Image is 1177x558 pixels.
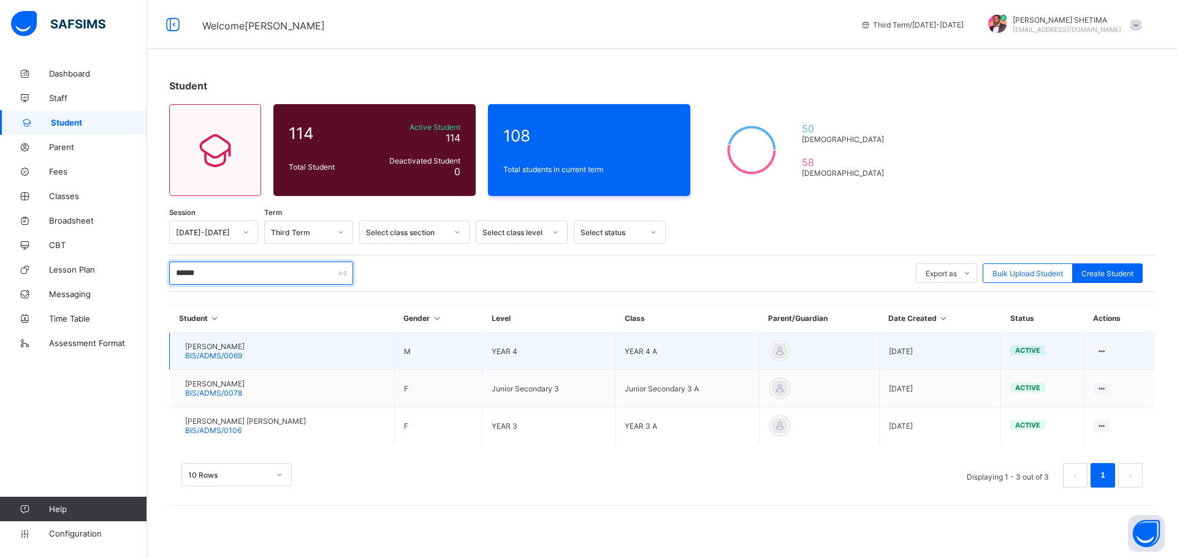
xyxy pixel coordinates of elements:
button: next page [1118,463,1143,488]
button: Open asap [1128,515,1165,552]
td: YEAR 4 A [615,333,759,370]
th: Student [170,304,395,333]
div: MAHMUDSHETIMA [976,15,1148,35]
td: Junior Secondary 3 [482,370,615,407]
span: [EMAIL_ADDRESS][DOMAIN_NAME] [1013,26,1121,33]
span: active [1015,383,1040,392]
span: active [1015,346,1040,355]
span: Assessment Format [49,338,147,348]
div: Select status [581,228,643,237]
td: [DATE] [879,333,1001,370]
i: Sort in Ascending Order [939,314,949,323]
span: [PERSON_NAME] [PERSON_NAME] [185,417,306,426]
span: session/term information [861,20,964,29]
td: F [394,407,482,445]
button: prev page [1063,463,1087,488]
span: CBT [49,240,147,250]
a: 1 [1097,467,1108,483]
span: Parent [49,142,147,152]
th: Level [482,304,615,333]
span: [DEMOGRAPHIC_DATA] [802,135,889,144]
td: M [394,333,482,370]
div: Select class level [482,228,545,237]
span: Welcome [PERSON_NAME] [202,20,325,32]
span: 114 [289,124,367,143]
span: Broadsheet [49,216,147,225]
div: Total Student [286,159,370,175]
span: BIS/ADMS/0106 [185,426,242,435]
th: Class [615,304,759,333]
span: [PERSON_NAME] [185,379,245,388]
th: Date Created [879,304,1001,333]
td: [DATE] [879,407,1001,445]
span: 0 [454,165,460,178]
td: F [394,370,482,407]
div: 10 Rows [188,470,269,480]
th: Gender [394,304,482,333]
span: active [1015,421,1040,429]
span: Deactivated Student [373,156,460,165]
span: Time Table [49,314,147,323]
li: Displaying 1 - 3 out of 3 [958,463,1058,488]
div: Third Term [271,228,330,237]
span: [PERSON_NAME] SHETIMA [1013,15,1121,25]
span: 108 [503,126,675,145]
div: [DATE]-[DATE] [176,228,235,237]
span: Student [169,80,207,92]
span: Messaging [49,289,147,299]
span: 58 [802,156,889,168]
span: Student [51,118,147,127]
span: Total students in current term [503,165,675,174]
span: Bulk Upload Student [992,269,1063,278]
span: Fees [49,167,147,176]
th: Actions [1084,304,1155,333]
td: YEAR 3 [482,407,615,445]
span: [PERSON_NAME] [185,342,245,351]
li: 1 [1091,463,1115,488]
span: Create Student [1081,269,1133,278]
li: 上一页 [1063,463,1087,488]
span: Staff [49,93,147,103]
span: Classes [49,191,147,201]
span: Configuration [49,529,147,538]
i: Sort in Ascending Order [432,314,442,323]
td: Junior Secondary 3 A [615,370,759,407]
span: Session [169,208,196,217]
li: 下一页 [1118,463,1143,488]
span: Active Student [373,123,460,132]
td: [DATE] [879,370,1001,407]
span: Help [49,504,147,514]
div: Select class section [366,228,447,237]
span: 114 [446,132,460,144]
td: YEAR 3 A [615,407,759,445]
span: BIS/ADMS/0069 [185,351,242,360]
i: Sort in Ascending Order [210,314,220,323]
span: Term [264,208,282,217]
span: Dashboard [49,69,147,78]
img: safsims [11,11,105,37]
span: 50 [802,123,889,135]
span: [DEMOGRAPHIC_DATA] [802,168,889,178]
span: BIS/ADMS/0078 [185,388,242,398]
th: Parent/Guardian [759,304,879,333]
span: Export as [926,269,957,278]
td: YEAR 4 [482,333,615,370]
span: Lesson Plan [49,265,147,274]
th: Status [1001,304,1084,333]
